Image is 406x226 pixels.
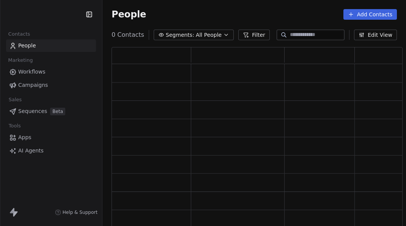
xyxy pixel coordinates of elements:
button: Filter [238,30,270,40]
span: Tools [5,120,24,132]
a: People [6,39,96,52]
span: All People [196,31,222,39]
span: Sales [5,94,25,105]
span: Beta [50,108,65,115]
span: People [112,9,146,20]
span: Segments: [166,31,194,39]
a: SequencesBeta [6,105,96,118]
span: People [18,42,36,50]
span: AI Agents [18,147,44,155]
button: Edit View [354,30,397,40]
a: Help & Support [55,209,98,215]
span: Help & Support [63,209,98,215]
a: Workflows [6,66,96,78]
a: Apps [6,131,96,144]
span: Workflows [18,68,46,76]
span: Marketing [5,55,36,66]
span: Sequences [18,107,47,115]
a: AI Agents [6,144,96,157]
span: Apps [18,133,31,141]
a: Campaigns [6,79,96,91]
span: Campaigns [18,81,48,89]
span: 0 Contacts [112,30,144,39]
button: Add Contacts [343,9,397,20]
span: Contacts [5,28,33,40]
